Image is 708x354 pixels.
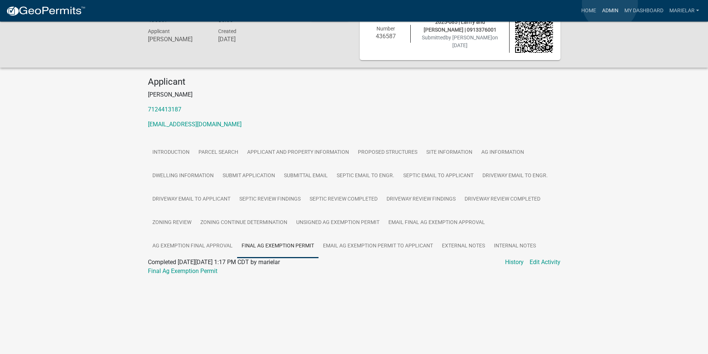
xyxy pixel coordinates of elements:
[148,259,280,266] span: Completed [DATE][DATE] 1:17 PM CDT by marielar
[148,211,196,235] a: Zoning Review
[666,4,702,18] a: marielar
[621,4,666,18] a: My Dashboard
[292,211,384,235] a: Unsigned Ag Exemption Permit
[478,164,552,188] a: Driveway Email to Engr.
[196,211,292,235] a: Zoning Continue Determination
[148,164,218,188] a: Dwelling Information
[384,211,489,235] a: Email Final Ag Exemption Approval
[218,28,236,34] span: Created
[376,26,395,32] span: Number
[148,36,207,43] h6: [PERSON_NAME]
[530,258,560,267] a: Edit Activity
[148,188,235,211] a: Driveway Email to Applicant
[319,234,437,258] a: Email Ag Exemption Permit to Applicant
[148,28,170,34] span: Applicant
[446,35,492,40] span: by [PERSON_NAME]
[477,141,528,165] a: Ag Information
[460,188,545,211] a: Driveway Review Completed
[437,234,489,258] a: External Notes
[218,36,278,43] h6: [DATE]
[515,15,553,53] img: QR code
[148,267,217,275] a: Final Ag Exemption Permit
[332,164,399,188] a: Septic Email to Engr.
[305,188,382,211] a: Septic Review Completed
[148,106,181,113] a: 7124413187
[399,164,478,188] a: Septic Email to Applicant
[422,141,477,165] a: Site Information
[505,258,524,267] a: History
[148,121,242,128] a: [EMAIL_ADDRESS][DOMAIN_NAME]
[489,234,540,258] a: Internal Notes
[578,4,599,18] a: Home
[237,234,319,258] a: Final Ag Exemption Permit
[382,188,460,211] a: Driveway Review Findings
[599,4,621,18] a: Admin
[148,77,560,87] h4: Applicant
[194,141,243,165] a: Parcel search
[243,141,353,165] a: Applicant and Property Information
[235,188,305,211] a: Septic Review Findings
[148,141,194,165] a: Introduction
[422,35,498,48] span: Submitted on [DATE]
[353,141,422,165] a: Proposed Structures
[279,164,332,188] a: Submittal Email
[367,33,405,40] h6: 436587
[218,164,279,188] a: Submit Application
[148,234,237,258] a: Ag Exemption Final Approval
[148,90,560,99] p: [PERSON_NAME]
